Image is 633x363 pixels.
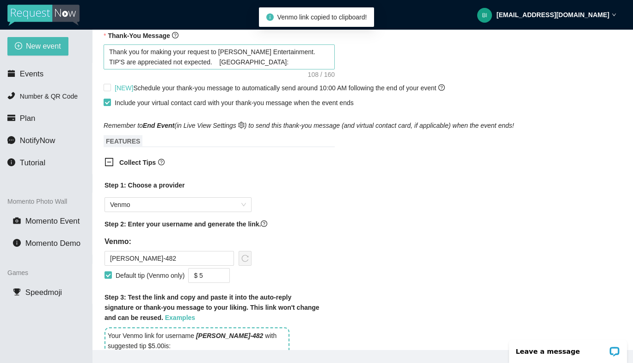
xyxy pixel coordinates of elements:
[13,239,21,247] span: info-circle
[110,198,246,212] span: Venmo
[238,122,245,128] span: setting
[25,239,80,248] span: Momento Demo
[503,334,633,363] iframe: LiveChat chat widget
[104,181,184,189] b: Step 1: Choose a provider
[143,122,174,129] b: End Event
[13,217,21,225] span: camera
[7,158,15,166] span: info-circle
[104,236,252,247] h5: Venmo:
[104,294,320,321] b: Step 3: Test the link and copy and paste it into the auto-reply signature or thank-you message to...
[104,157,114,167] span: minus-square
[13,288,21,296] span: trophy
[25,288,62,297] span: Speedmoji
[20,69,43,78] span: Events
[20,136,55,145] span: NotifyNow
[104,220,261,228] b: Step 2: Enter your username and generate the link.
[20,114,36,123] span: Plan
[108,32,170,39] b: Thank-You Message
[15,42,22,51] span: plus-circle
[104,135,142,147] span: FEATURES
[25,217,80,225] span: Momento Event
[20,158,45,167] span: Tutorial
[7,136,15,144] span: message
[115,99,354,106] span: Include your virtual contact card with your thank-you message when the event ends
[104,44,335,69] textarea: Thank you for making your request to [PERSON_NAME] Entertainment. TIP'S are appreciated not expec...
[26,40,61,52] span: New event
[104,251,234,266] input: Venmo username (without the @)
[112,270,188,281] span: Default tip (Venmo only)
[612,13,616,17] span: down
[266,13,274,21] span: info-circle
[239,251,252,266] button: reload
[438,84,445,91] span: question-circle
[7,37,68,56] button: plus-circleNew event
[196,332,263,339] i: [PERSON_NAME]-482
[165,314,195,321] a: Examples
[158,159,165,165] span: question-circle
[261,220,267,227] span: question-circle
[119,159,156,166] b: Collect Tips
[20,93,78,100] span: Number & QR Code
[104,122,514,129] i: Remember to (in Live View Settings ) to send this thank-you message (and virtual contact card, if...
[7,5,80,26] img: RequestNow
[97,152,328,175] div: Collect Tipsquestion-circle
[277,13,367,21] span: Venmo link copied to clipboard!
[7,92,15,100] span: phone
[115,84,133,92] span: [NEW]
[172,32,178,38] span: question-circle
[477,8,492,23] img: b573f13d72a41b61daee4edec3c6a9f1
[7,69,15,77] span: calendar
[497,11,609,19] strong: [EMAIL_ADDRESS][DOMAIN_NAME]
[7,114,15,122] span: credit-card
[115,84,445,92] span: Schedule your thank-you message to automatically send around 10:00 AM following the end of your e...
